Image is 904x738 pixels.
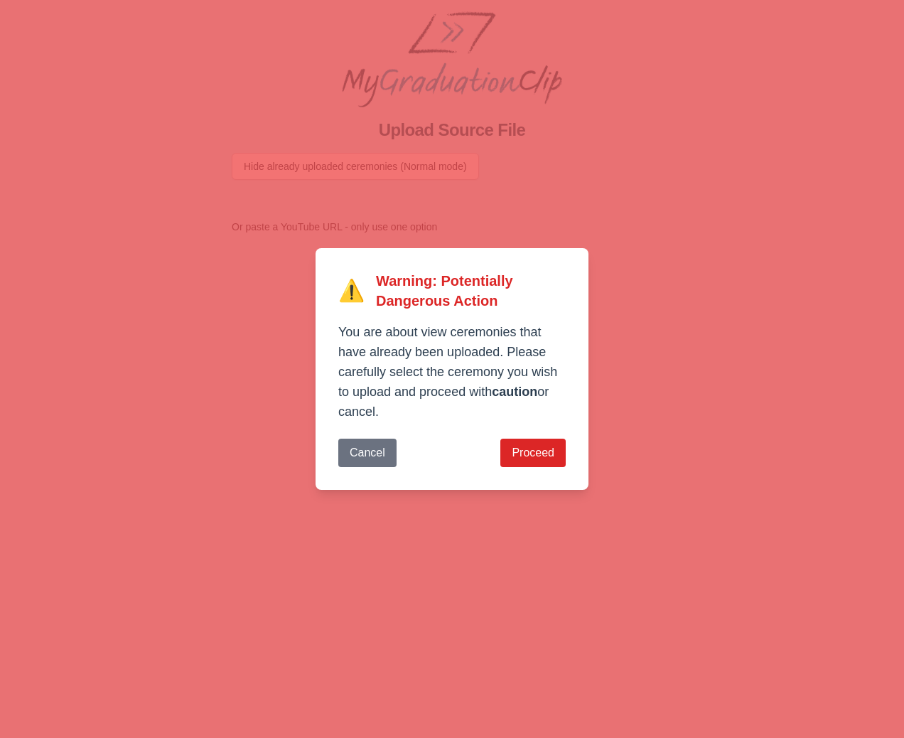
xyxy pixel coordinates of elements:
[338,439,397,467] button: Cancel
[376,271,566,311] h2: Warning: Potentially Dangerous Action
[338,278,376,304] span: ⚠️
[338,322,566,422] p: You are about view ceremonies that have already been uploaded. Please carefully select the ceremo...
[492,385,537,399] b: caution
[500,439,566,467] button: Proceed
